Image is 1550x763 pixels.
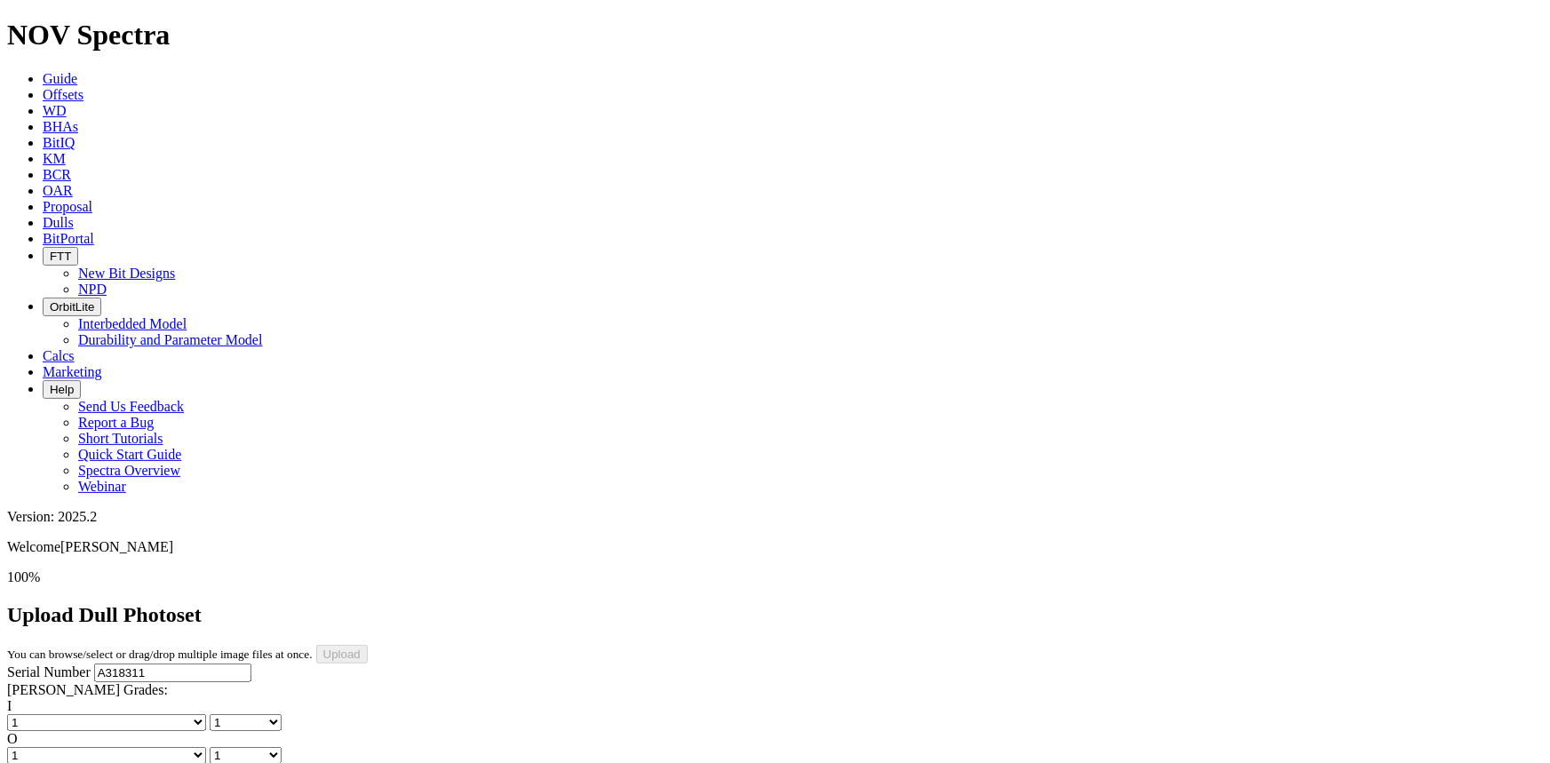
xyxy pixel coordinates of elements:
[60,539,173,554] span: [PERSON_NAME]
[7,698,12,713] label: I
[43,380,81,399] button: Help
[7,509,1543,525] div: Version: 2025.2
[43,119,78,134] a: BHAs
[43,199,92,214] a: Proposal
[43,71,77,86] a: Guide
[50,383,74,396] span: Help
[43,87,83,102] a: Offsets
[43,364,102,379] a: Marketing
[7,569,40,584] span: 100%
[43,151,66,166] a: KM
[7,731,18,746] label: O
[43,247,78,266] button: FTT
[78,479,126,494] a: Webinar
[7,603,1543,627] h2: Upload Dull Photoset
[78,399,184,414] a: Send Us Feedback
[50,300,94,314] span: OrbitLite
[43,215,74,230] a: Dulls
[7,539,1543,555] p: Welcome
[7,648,313,661] small: You can browse/select or drag/drop multiple image files at once.
[78,431,163,446] a: Short Tutorials
[78,447,181,462] a: Quick Start Guide
[43,135,75,150] a: BitIQ
[316,645,368,664] input: Upload
[7,19,1543,52] h1: NOV Spectra
[43,231,94,246] a: BitPortal
[43,167,71,182] a: BCR
[43,183,73,198] a: OAR
[78,332,263,347] a: Durability and Parameter Model
[7,682,1543,698] div: [PERSON_NAME] Grades:
[50,250,71,263] span: FTT
[78,316,187,331] a: Interbedded Model
[43,103,67,118] a: WD
[7,664,91,680] label: Serial Number
[78,282,107,297] a: NPD
[43,348,75,363] a: Calcs
[78,463,180,478] a: Spectra Overview
[43,298,101,316] button: OrbitLite
[78,415,154,430] a: Report a Bug
[78,266,175,281] a: New Bit Designs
